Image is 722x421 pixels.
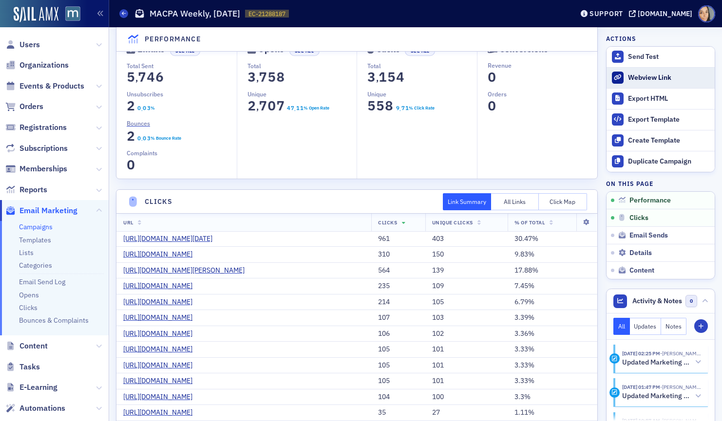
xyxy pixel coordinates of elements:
[19,60,69,71] span: Organizations
[247,61,357,70] p: Total
[127,61,237,70] p: Total Sent
[698,5,715,22] span: Profile
[65,6,80,21] img: SailAMX
[432,266,501,275] div: 139
[123,408,200,417] a: [URL][DOMAIN_NAME]
[19,39,40,50] span: Users
[127,119,157,128] a: Bounces
[376,72,379,85] span: ,
[123,329,200,338] a: [URL][DOMAIN_NAME]
[514,377,590,385] div: 3.33%
[499,47,548,52] div: Conversions
[378,377,418,385] div: 105
[622,391,701,402] button: Updated Marketing platform email campaign: MACPA Weekly, [DATE]
[365,69,379,86] span: 3
[127,130,135,142] section: 2
[247,72,285,83] section: 3,758
[491,193,539,210] button: All Links
[432,377,501,385] div: 101
[19,382,57,393] span: E-Learning
[514,329,590,338] div: 3.36%
[367,61,477,70] p: Total
[123,235,220,243] a: [URL][DOMAIN_NAME][DATE]
[124,97,137,114] span: 2
[5,164,67,174] a: Memberships
[256,97,269,114] span: 7
[123,219,133,226] span: URL
[5,341,48,351] a: Content
[514,393,590,402] div: 3.3%
[150,8,240,19] h1: MACPA Weekly, [DATE]
[247,100,285,111] section: 2,707
[622,392,692,401] h5: Updated Marketing platform email campaign: MACPA Weekly, [DATE]
[394,69,407,86] span: 4
[123,250,200,259] a: [URL][DOMAIN_NAME]
[5,403,65,414] a: Automations
[622,357,701,367] button: Updated Marketing platform email campaign: MACPA Weekly, [DATE]
[245,97,258,114] span: 2
[378,361,418,370] div: 105
[539,193,587,210] button: Click Map
[378,329,418,338] div: 106
[607,47,715,67] button: Send Test
[274,69,287,86] span: 8
[607,151,715,172] button: Duplicate Campaign
[589,9,623,18] div: Support
[19,316,89,325] a: Bounces & Complaints
[432,345,501,354] div: 101
[19,341,48,351] span: Content
[294,106,296,113] span: .
[137,105,151,111] section: 0.03
[629,266,654,275] span: Content
[613,318,630,335] button: All
[432,329,501,338] div: 102
[378,235,418,243] div: 961
[146,134,151,143] span: 3
[660,350,701,357] span: Lauren Standiford
[638,9,692,18] div: [DOMAIN_NAME]
[127,100,135,111] section: 2
[488,72,496,83] section: 0
[628,157,710,166] div: Duplicate Campaign
[514,282,590,291] div: 7.45%
[248,10,285,18] span: EC-21288187
[123,313,200,322] a: [URL][DOMAIN_NAME]
[367,100,394,111] section: 558
[404,104,409,112] span: 1
[137,135,151,142] section: 0.03
[629,196,671,205] span: Performance
[378,393,418,402] div: 104
[432,250,501,259] div: 150
[141,106,143,113] span: .
[19,81,84,92] span: Events & Products
[145,34,201,44] h4: Performance
[622,358,692,367] h5: Updated Marketing platform email campaign: MACPA Weekly, [DATE]
[385,69,399,86] span: 5
[607,130,715,151] a: Create Template
[514,361,590,370] div: 3.33%
[485,97,498,114] span: 0
[5,60,69,71] a: Organizations
[400,104,405,112] span: 7
[628,73,710,82] div: Webview Link
[685,295,698,307] span: 0
[135,72,138,85] span: ,
[5,81,84,92] a: Events & Products
[383,97,396,114] span: 8
[5,122,67,133] a: Registrations
[609,387,620,398] div: Activity
[58,6,80,23] a: View Homepage
[628,115,710,124] div: Export Template
[135,69,149,86] span: 7
[123,282,200,291] a: [URL][DOMAIN_NAME]
[376,47,400,52] div: Clicks
[19,222,53,231] a: Campaigns
[256,100,259,113] span: ,
[367,72,405,83] section: 3,154
[378,313,418,322] div: 107
[514,313,590,322] div: 3.39%
[607,67,715,88] a: Webview Link
[124,156,137,173] span: 0
[514,266,590,275] div: 17.88%
[127,159,135,170] section: 0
